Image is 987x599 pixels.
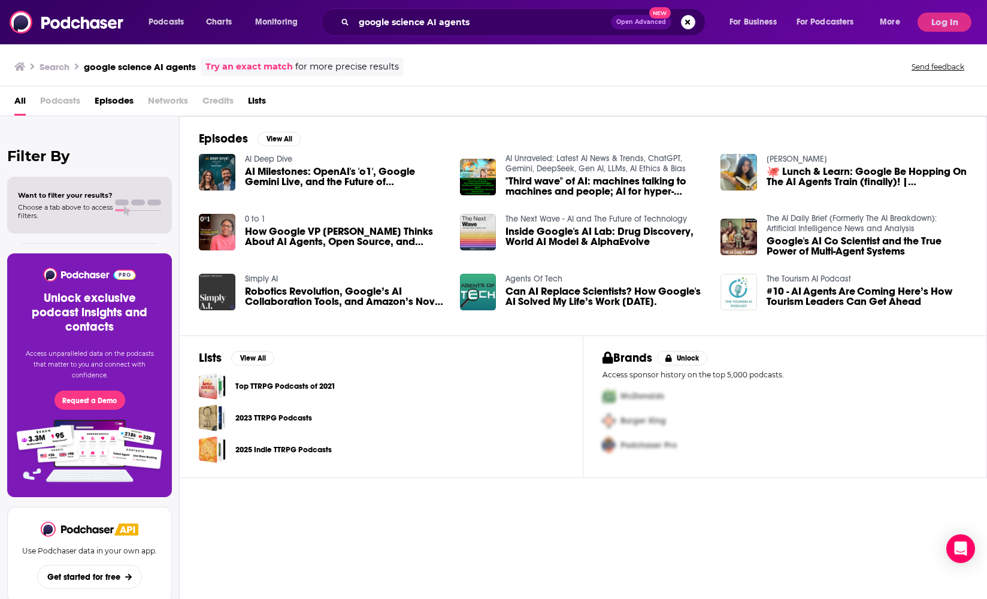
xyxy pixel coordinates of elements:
img: Podchaser - Follow, Share and Rate Podcasts [41,522,115,537]
a: Robotics Revolution, Google’s AI Collaboration Tools, and Amazon’s Nova Sonic Unveiled [245,286,446,307]
a: Top TTRPG Podcasts of 2021 [235,380,335,393]
a: 2025 Indie TTRPG Podcasts [235,443,332,456]
span: How Google VP [PERSON_NAME] Thinks About AI Agents, Open Source, and Building for Billions [245,226,446,247]
img: 🐙 Lunch & Learn: Google Be Hopping On The AI Agents Train (finally)! | Tina Huang [720,154,757,190]
h2: Filter By [7,147,172,165]
a: Charts [198,13,239,32]
a: Can AI Replace Scientists? How Google's AI Solved My Life’s Work in 2 Days. [505,286,706,307]
a: Inside Google's AI Lab: Drug Discovery, World AI Model & AlphaEvolve [505,226,706,247]
img: Third Pro Logo [598,433,620,458]
button: Request a Demo [55,391,125,410]
button: open menu [247,13,313,32]
span: Podcasts [40,91,80,116]
img: Pro Features [13,419,166,483]
span: Get started for free [47,572,120,582]
span: Credits [202,91,234,116]
img: "Third wave" of AI: machines talking to machines and people; AI for hyper-personalized Maps; The ... [460,159,496,195]
span: Burger King [620,416,666,426]
a: Google's AI Co Scientist and the True Power of Multi-Agent Systems [720,219,757,255]
span: McDonalds [620,391,664,401]
button: open menu [789,13,871,32]
a: Agents Of Tech [505,274,562,284]
a: Try an exact match [205,60,293,74]
span: AI Milestones: OpenAI's 'o1', Google Gemini Live, and the Future of Autonomous Agents [245,167,446,187]
button: View All [231,351,274,365]
span: Choose a tab above to access filters. [18,203,113,220]
button: open menu [871,13,915,32]
a: 🐙 Lunch & Learn: Google Be Hopping On The AI Agents Train (finally)! | Tina Huang [767,167,967,187]
img: Inside Google's AI Lab: Drug Discovery, World AI Model & AlphaEvolve [460,214,496,250]
img: Podchaser - Follow, Share and Rate Podcasts [10,11,125,34]
a: Google's AI Co Scientist and the True Power of Multi-Agent Systems [767,236,967,256]
a: The AI Daily Brief (Formerly The AI Breakdown): Artificial Intelligence News and Analysis [767,213,937,234]
button: open menu [140,13,199,32]
a: 2023 TTRPG Podcasts [199,404,226,431]
span: More [880,14,900,31]
img: Podchaser - Follow, Share and Rate Podcasts [43,268,137,282]
button: Unlock [657,351,708,365]
a: AI Deep Dive [245,154,292,164]
button: Send feedback [908,62,968,72]
h2: Brands [603,350,652,365]
a: "Third wave" of AI: machines talking to machines and people; AI for hyper-personalized Maps; The ... [505,176,706,196]
img: First Pro Logo [598,384,620,409]
button: Log In [918,13,971,32]
button: open menu [721,13,792,32]
a: The Next Wave - AI and The Future of Technology [505,214,687,224]
a: AI Unraveled: Latest AI News & Trends, ChatGPT, Gemini, DeepSeek, Gen AI, LLMs, AI Ethics & Bias [505,153,686,174]
a: 0 to 1 [245,214,265,224]
h2: Episodes [199,131,248,146]
span: Podchaser Pro [620,440,677,450]
div: Open Intercom Messenger [946,534,975,563]
a: Lists [248,91,266,116]
a: Simply AI [245,274,278,284]
span: 🐙 Lunch & Learn: Google Be Hopping On The AI Agents Train (finally)! | [PERSON_NAME] [767,167,967,187]
img: Can AI Replace Scientists? How Google's AI Solved My Life’s Work in 2 Days. [460,274,496,310]
button: View All [258,132,301,146]
h3: Search [40,61,69,72]
img: Robotics Revolution, Google’s AI Collaboration Tools, and Amazon’s Nova Sonic Unveiled [199,274,235,310]
p: Access sponsor history on the top 5,000 podcasts. [603,370,967,379]
a: ListsView All [199,350,274,365]
a: The Tourism AI Podcast [767,274,851,284]
h3: Unlock exclusive podcast insights and contacts [22,291,158,334]
span: All [14,91,26,116]
img: Second Pro Logo [598,409,620,433]
span: Monitoring [255,14,298,31]
a: How Google VP Jeanine Banks Thinks About AI Agents, Open Source, and Building for Billions [245,226,446,247]
span: Networks [148,91,188,116]
img: AI Milestones: OpenAI's 'o1', Google Gemini Live, and the Future of Autonomous Agents [199,154,235,190]
p: Access unparalleled data on the podcasts that matter to you and connect with confidence. [22,349,158,381]
span: Charts [206,14,232,31]
span: For Podcasters [797,14,854,31]
div: Search podcasts, credits, & more... [332,8,717,36]
img: #10 - AI Agents Are Coming Here’s How Tourism Leaders Can Get Ahead [720,274,757,310]
span: Want to filter your results? [18,191,113,199]
img: How Google VP Jeanine Banks Thinks About AI Agents, Open Source, and Building for Billions [199,214,235,250]
span: New [649,7,671,19]
span: for more precise results [295,60,399,74]
h3: google science AI agents [84,61,196,72]
a: 2025 Indie TTRPG Podcasts [199,436,226,463]
a: EpisodesView All [199,131,301,146]
span: Top TTRPG Podcasts of 2021 [199,373,226,400]
span: Can AI Replace Scientists? How Google's AI Solved My Life’s Work [DATE]. [505,286,706,307]
a: #10 - AI Agents Are Coming Here’s How Tourism Leaders Can Get Ahead [767,286,967,307]
p: Use Podchaser data in your own app. [22,546,157,555]
a: Episodes [95,91,134,116]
